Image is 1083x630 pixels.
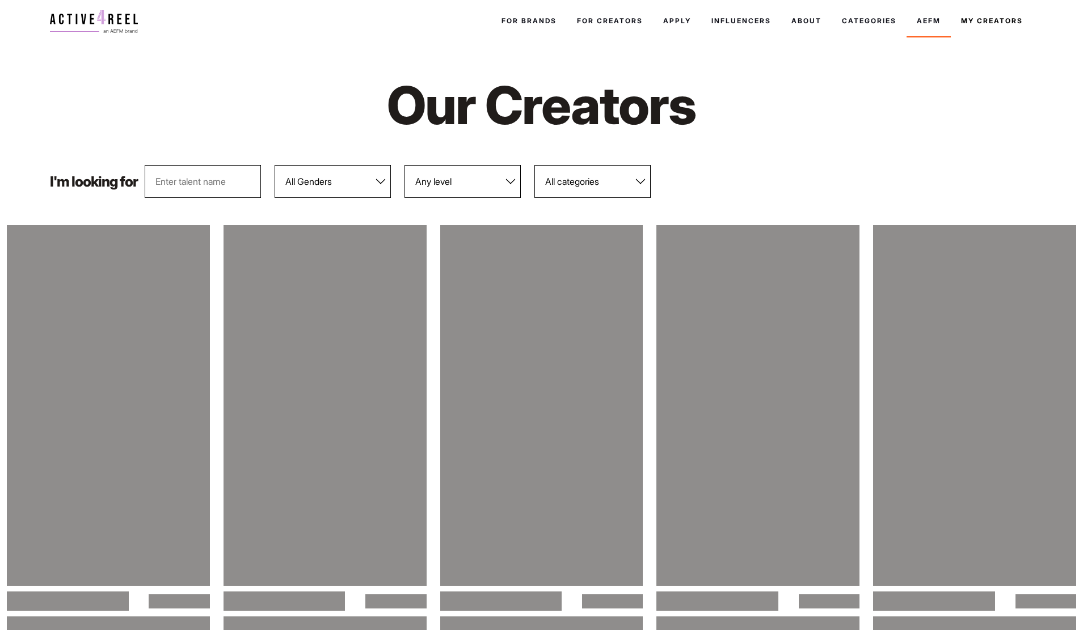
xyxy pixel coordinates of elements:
[907,6,951,36] a: AEFM
[50,10,138,33] img: a4r-logo.svg
[832,6,907,36] a: Categories
[951,6,1033,36] a: My Creators
[781,6,832,36] a: About
[701,6,781,36] a: Influencers
[50,175,138,189] p: I'm looking for
[567,6,653,36] a: For Creators
[653,6,701,36] a: Apply
[491,6,567,36] a: For Brands
[258,73,825,138] h1: Our Creators
[145,165,261,198] input: Enter talent name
